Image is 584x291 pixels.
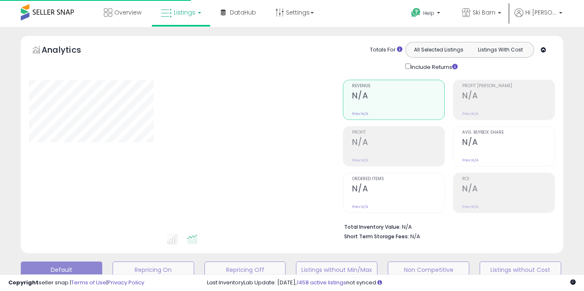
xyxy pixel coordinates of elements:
small: Prev: N/A [352,111,368,116]
li: N/A [344,221,549,231]
h2: N/A [462,91,554,102]
button: Default [21,262,102,278]
button: Repricing Off [205,262,286,278]
small: Prev: N/A [462,158,478,163]
span: Profit [PERSON_NAME] [462,84,554,88]
button: Listings without Min/Max [296,262,377,278]
h5: Analytics [42,44,97,58]
a: 1458 active listings [297,279,346,286]
small: Prev: N/A [462,204,478,209]
a: Hi [PERSON_NAME] [515,8,562,27]
div: Totals For [370,46,402,54]
h2: N/A [352,184,444,195]
span: Ordered Items [352,177,444,181]
b: Short Term Storage Fees: [344,233,409,240]
span: DataHub [230,8,256,17]
small: Prev: N/A [352,204,368,209]
button: Listings without Cost [480,262,561,278]
small: Prev: N/A [352,158,368,163]
span: Ski Barn [473,8,495,17]
span: Hi [PERSON_NAME] [525,8,557,17]
span: Revenue [352,84,444,88]
h2: N/A [352,91,444,102]
span: Listings [174,8,195,17]
span: Profit [352,130,444,135]
div: Last InventoryLab Update: [DATE], not synced. [207,279,576,287]
button: Listings With Cost [469,44,531,55]
span: Avg. Buybox Share [462,130,554,135]
span: ROI [462,177,554,181]
span: N/A [410,232,420,240]
a: Terms of Use [71,279,106,286]
small: Prev: N/A [462,111,478,116]
div: Include Returns [399,62,468,71]
strong: Copyright [8,279,39,286]
a: Privacy Policy [108,279,144,286]
span: Help [423,10,434,17]
h2: N/A [352,137,444,149]
button: Repricing On [113,262,194,278]
button: All Selected Listings [408,44,470,55]
i: Get Help [411,7,421,18]
h2: N/A [462,184,554,195]
div: seller snap | | [8,279,144,287]
b: Total Inventory Value: [344,223,401,230]
a: Help [404,1,448,27]
span: Overview [114,8,141,17]
i: Click here to read more about un-synced listings. [377,280,382,285]
button: Non Competitive [388,262,469,278]
h2: N/A [462,137,554,149]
